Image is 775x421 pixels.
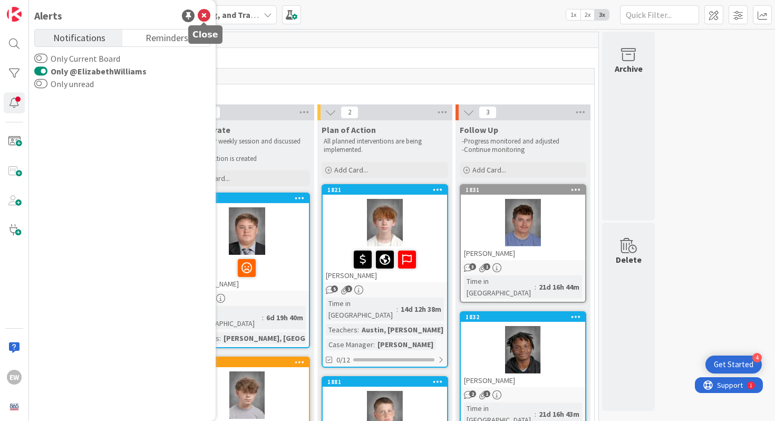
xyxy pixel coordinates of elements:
[34,66,47,76] button: Only @ElizabethWilliams
[357,324,359,336] span: :
[323,185,447,195] div: 1821
[7,370,22,385] div: EW
[752,353,762,362] div: 4
[7,7,22,22] img: Visit kanbanzone.com
[186,155,308,163] p: -Plan of action is created
[460,184,586,303] a: 1831[PERSON_NAME]Time in [GEOGRAPHIC_DATA]:21d 16h 44m
[359,324,460,336] div: Austin, [PERSON_NAME] (2...
[334,165,368,175] span: Add Card...
[472,165,506,175] span: Add Card...
[43,87,581,98] span: Academy Students (10th Grade)
[185,255,309,291] div: [PERSON_NAME]
[185,194,309,291] div: 1956[PERSON_NAME]
[146,30,188,44] span: Reminders
[469,263,476,270] span: 3
[620,5,699,24] input: Quick Filter...
[566,9,580,20] span: 1x
[192,30,218,40] h5: Close
[462,137,584,146] p: -Progress monitored and adjusted
[264,312,306,323] div: 6d 19h 40m
[460,125,498,135] span: Follow Up
[185,358,309,367] div: 1971
[466,186,585,194] div: 1831
[461,312,585,322] div: 1832
[536,281,582,293] div: 21d 16h 44m
[615,62,643,75] div: Archive
[34,79,47,89] button: Only unread
[595,9,609,20] span: 3x
[189,359,309,366] div: 1971
[326,339,373,350] div: Case Manager
[38,51,585,61] span: EMT
[461,312,585,387] div: 1832[PERSON_NAME]
[189,195,309,202] div: 1956
[479,106,497,119] span: 3
[398,303,444,315] div: 14d 12h 38m
[483,390,490,397] span: 1
[186,137,308,155] p: -Met at our weekly session and discussed student
[34,78,94,90] label: Only unread
[221,332,363,344] div: [PERSON_NAME], [GEOGRAPHIC_DATA]...
[396,303,398,315] span: :
[461,374,585,387] div: [PERSON_NAME]
[219,332,221,344] span: :
[326,298,396,321] div: Time in [GEOGRAPHIC_DATA]
[322,125,376,135] span: Plan of Action
[327,186,447,194] div: 1821
[466,313,585,321] div: 1832
[34,53,47,64] button: Only Current Board
[262,312,264,323] span: :
[375,339,436,350] div: [PERSON_NAME]
[55,4,57,13] div: 1
[34,52,120,65] label: Only Current Board
[336,355,350,366] span: 0/12
[322,184,448,368] a: 1821[PERSON_NAME]Time in [GEOGRAPHIC_DATA]:14d 12h 38mTeachers:Austin, [PERSON_NAME] (2...Case Ma...
[323,185,447,282] div: 1821[PERSON_NAME]
[326,324,357,336] div: Teachers
[461,185,585,260] div: 1831[PERSON_NAME]
[464,275,535,299] div: Time in [GEOGRAPHIC_DATA]
[22,2,48,14] span: Support
[183,193,310,348] a: 1956[PERSON_NAME]Time in [GEOGRAPHIC_DATA]:6d 19h 40mTeachers:[PERSON_NAME], [GEOGRAPHIC_DATA]...
[536,408,582,420] div: 21d 16h 43m
[323,377,447,387] div: 1881
[331,285,338,292] span: 5
[327,378,447,386] div: 1881
[323,246,447,282] div: [PERSON_NAME]
[34,65,147,78] label: Only @ElizabethWilliams
[53,30,105,44] span: Notifications
[483,263,490,270] span: 1
[34,8,62,24] div: Alerts
[7,399,22,414] img: avatar
[324,137,446,155] p: All planned interventions are being implemented.
[714,359,753,370] div: Get Started
[185,194,309,203] div: 1956
[462,146,584,154] p: -Continue monitoring
[345,285,352,292] span: 1
[580,9,595,20] span: 2x
[373,339,375,350] span: :
[705,356,762,374] div: Open Get Started checklist, remaining modules: 4
[188,306,262,329] div: Time in [GEOGRAPHIC_DATA]
[469,390,476,397] span: 2
[535,408,536,420] span: :
[461,246,585,260] div: [PERSON_NAME]
[616,253,642,266] div: Delete
[461,185,585,195] div: 1831
[535,281,536,293] span: :
[341,106,359,119] span: 2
